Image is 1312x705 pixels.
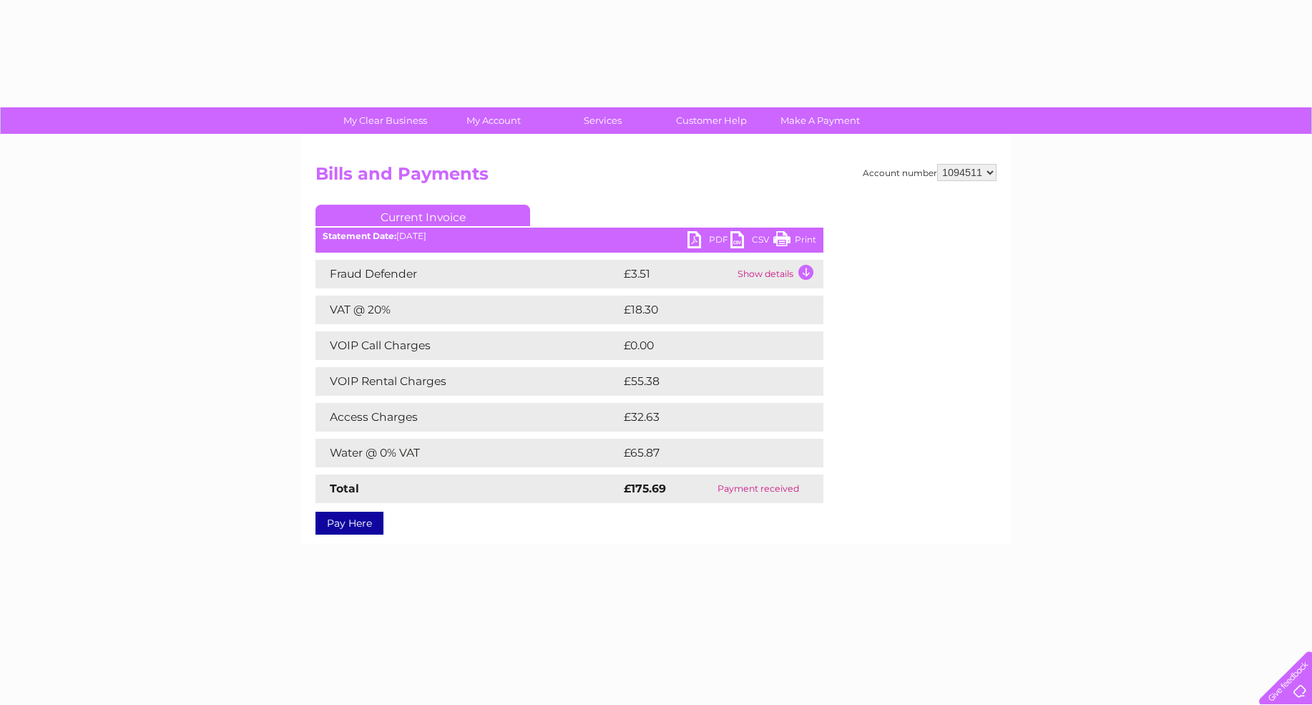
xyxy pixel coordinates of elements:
[620,331,790,360] td: £0.00
[315,231,823,241] div: [DATE]
[624,482,666,495] strong: £175.69
[620,403,794,432] td: £32.63
[687,231,730,252] a: PDF
[315,260,620,288] td: Fraud Defender
[620,296,793,324] td: £18.30
[315,205,530,226] a: Current Invoice
[620,260,734,288] td: £3.51
[734,260,823,288] td: Show details
[315,439,620,467] td: Water @ 0% VAT
[620,367,794,396] td: £55.38
[330,482,359,495] strong: Total
[315,403,620,432] td: Access Charges
[620,439,794,467] td: £65.87
[315,164,997,191] h2: Bills and Payments
[323,230,396,241] b: Statement Date:
[435,107,553,134] a: My Account
[544,107,662,134] a: Services
[326,107,444,134] a: My Clear Business
[315,367,620,396] td: VOIP Rental Charges
[863,164,997,181] div: Account number
[652,107,770,134] a: Customer Help
[761,107,879,134] a: Make A Payment
[773,231,816,252] a: Print
[730,231,773,252] a: CSV
[315,331,620,360] td: VOIP Call Charges
[315,296,620,324] td: VAT @ 20%
[315,512,383,535] a: Pay Here
[693,475,823,503] td: Payment received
